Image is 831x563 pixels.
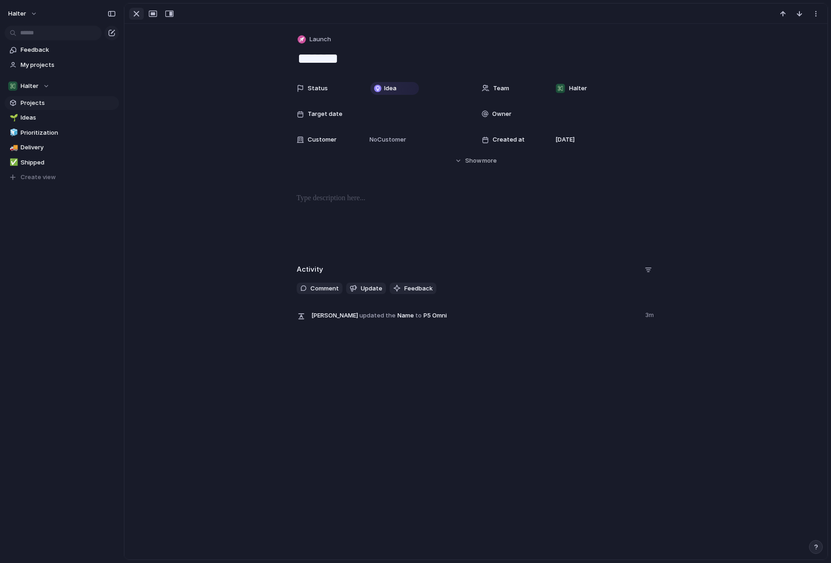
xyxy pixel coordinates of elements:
[308,135,337,144] span: Customer
[21,173,56,182] span: Create view
[5,79,119,93] button: Halter
[21,113,116,122] span: Ideas
[10,142,16,153] div: 🚚
[10,157,16,168] div: ✅
[465,156,482,165] span: Show
[5,170,119,184] button: Create view
[308,109,342,119] span: Target date
[311,311,358,320] span: [PERSON_NAME]
[10,113,16,123] div: 🌱
[367,135,406,144] span: No Customer
[5,96,119,110] a: Projects
[21,98,116,108] span: Projects
[296,33,334,46] button: Launch
[10,127,16,138] div: 🧊
[415,311,422,320] span: to
[310,284,339,293] span: Comment
[8,143,17,152] button: 🚚
[21,143,116,152] span: Delivery
[4,6,42,21] button: halter
[390,283,436,295] button: Feedback
[21,82,38,91] span: Halter
[21,158,116,167] span: Shipped
[297,264,323,275] h2: Activity
[308,84,328,93] span: Status
[5,156,119,169] a: ✅Shipped
[493,135,525,144] span: Created at
[311,309,640,322] span: Name P5 Omni
[346,283,386,295] button: Update
[404,284,433,293] span: Feedback
[482,156,497,165] span: more
[5,43,119,57] a: Feedback
[310,35,331,44] span: Launch
[21,45,116,55] span: Feedback
[297,153,656,169] button: Showmore
[21,60,116,70] span: My projects
[21,128,116,137] span: Prioritization
[8,9,26,18] span: halter
[5,58,119,72] a: My projects
[8,113,17,122] button: 🌱
[8,128,17,137] button: 🧊
[569,84,587,93] span: Halter
[5,111,119,125] a: 🌱Ideas
[5,141,119,154] a: 🚚Delivery
[359,311,396,320] span: updated the
[361,284,382,293] span: Update
[492,109,511,119] span: Owner
[645,309,656,320] span: 3m
[8,158,17,167] button: ✅
[384,84,396,93] span: Idea
[297,283,342,295] button: Comment
[5,126,119,140] a: 🧊Prioritization
[555,135,575,144] span: [DATE]
[493,84,509,93] span: Team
